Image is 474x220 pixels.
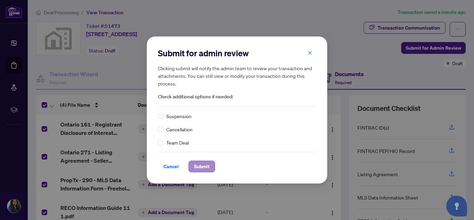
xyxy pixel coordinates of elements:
[166,139,189,146] span: Team Deal
[158,48,316,59] h2: Submit for admin review
[166,112,192,120] span: Suspension
[158,161,184,172] button: Cancel
[163,161,179,172] span: Cancel
[158,64,316,87] h5: Clicking submit will notify the admin team to review your transaction and attachments. You can st...
[166,125,193,133] span: Cancellation
[158,93,316,101] span: Check additional options if needed:
[188,161,215,172] button: Submit
[194,161,210,172] span: Submit
[307,50,312,55] span: close
[446,196,467,217] button: Open asap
